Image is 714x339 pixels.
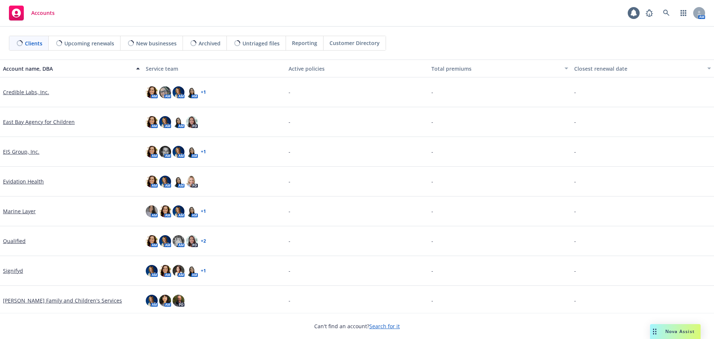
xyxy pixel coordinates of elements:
[3,267,23,275] a: Signifyd
[574,297,576,304] span: -
[173,176,184,188] img: photo
[186,176,198,188] img: photo
[431,267,433,275] span: -
[173,146,184,158] img: photo
[186,235,198,247] img: photo
[289,65,425,73] div: Active policies
[3,65,132,73] div: Account name, DBA
[199,39,221,47] span: Archived
[201,209,206,214] a: + 1
[676,6,691,20] a: Switch app
[571,60,714,77] button: Closest renewal date
[146,265,158,277] img: photo
[314,322,400,330] span: Can't find an account?
[574,207,576,215] span: -
[292,39,317,47] span: Reporting
[431,148,433,156] span: -
[642,6,657,20] a: Report a Bug
[289,297,290,304] span: -
[159,205,171,217] img: photo
[64,39,114,47] span: Upcoming renewals
[3,148,39,156] a: EIS Group, Inc.
[286,60,428,77] button: Active policies
[659,6,674,20] a: Search
[369,323,400,330] a: Search for it
[289,88,290,96] span: -
[574,88,576,96] span: -
[146,205,158,217] img: photo
[574,65,703,73] div: Closest renewal date
[186,265,198,277] img: photo
[431,297,433,304] span: -
[3,297,122,304] a: [PERSON_NAME] Family and Children's Services
[146,295,158,307] img: photo
[3,207,36,215] a: Marine Layer
[201,239,206,243] a: + 2
[574,237,576,245] span: -
[650,324,659,339] div: Drag to move
[574,118,576,126] span: -
[146,146,158,158] img: photo
[186,116,198,128] img: photo
[159,235,171,247] img: photo
[146,65,283,73] div: Service team
[431,118,433,126] span: -
[173,86,184,98] img: photo
[289,118,290,126] span: -
[574,178,576,185] span: -
[159,176,171,188] img: photo
[431,178,433,185] span: -
[428,60,571,77] button: Total premiums
[173,235,184,247] img: photo
[173,205,184,217] img: photo
[146,235,158,247] img: photo
[6,3,58,23] a: Accounts
[289,207,290,215] span: -
[159,86,171,98] img: photo
[3,88,49,96] a: Credible Labs, Inc.
[665,328,695,335] span: Nova Assist
[574,267,576,275] span: -
[431,237,433,245] span: -
[186,86,198,98] img: photo
[186,146,198,158] img: photo
[3,178,44,185] a: Evidation Health
[136,39,177,47] span: New businesses
[650,324,701,339] button: Nova Assist
[159,295,171,307] img: photo
[289,148,290,156] span: -
[173,295,184,307] img: photo
[173,116,184,128] img: photo
[201,269,206,273] a: + 1
[143,60,286,77] button: Service team
[201,150,206,154] a: + 1
[186,205,198,217] img: photo
[159,116,171,128] img: photo
[431,65,560,73] div: Total premiums
[3,118,75,126] a: East Bay Agency for Children
[201,90,206,95] a: + 1
[25,39,42,47] span: Clients
[431,88,433,96] span: -
[289,237,290,245] span: -
[159,265,171,277] img: photo
[431,207,433,215] span: -
[173,265,184,277] img: photo
[242,39,280,47] span: Untriaged files
[574,148,576,156] span: -
[159,146,171,158] img: photo
[146,176,158,188] img: photo
[289,267,290,275] span: -
[31,10,55,16] span: Accounts
[329,39,380,47] span: Customer Directory
[289,178,290,185] span: -
[146,86,158,98] img: photo
[146,116,158,128] img: photo
[3,237,26,245] a: Qualified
